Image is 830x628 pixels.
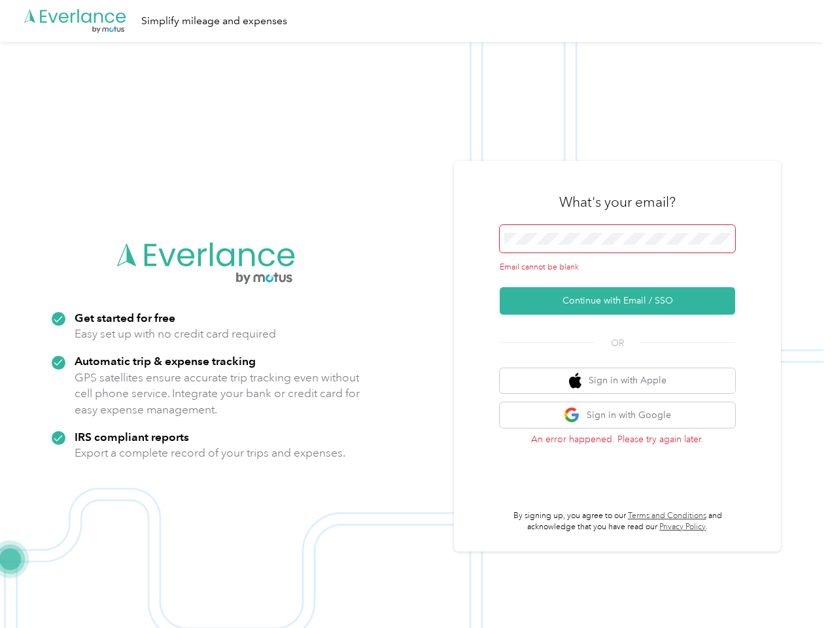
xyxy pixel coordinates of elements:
[75,445,345,461] p: Export a complete record of your trips and expenses.
[500,287,735,315] button: Continue with Email / SSO
[500,262,735,273] div: Email cannot be blank
[500,510,735,533] p: By signing up, you agree to our and acknowledge that you have read our .
[500,402,735,428] button: google logoSign in with Google
[595,336,640,350] span: OR
[75,354,256,368] strong: Automatic trip & expense tracking
[500,368,735,394] button: apple logoSign in with Apple
[141,13,287,29] div: Simplify mileage and expenses
[75,311,175,324] strong: Get started for free
[628,511,706,521] a: Terms and Conditions
[500,432,735,446] p: An error happened. Please try again later.
[75,370,360,418] p: GPS satellites ensure accurate trip tracking even without cell phone service. Integrate your bank...
[569,373,582,389] img: apple logo
[75,430,189,444] strong: IRS compliant reports
[75,326,276,342] p: Easy set up with no credit card required
[564,407,580,423] img: google logo
[559,193,676,211] h3: What's your email?
[659,522,706,532] a: Privacy Policy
